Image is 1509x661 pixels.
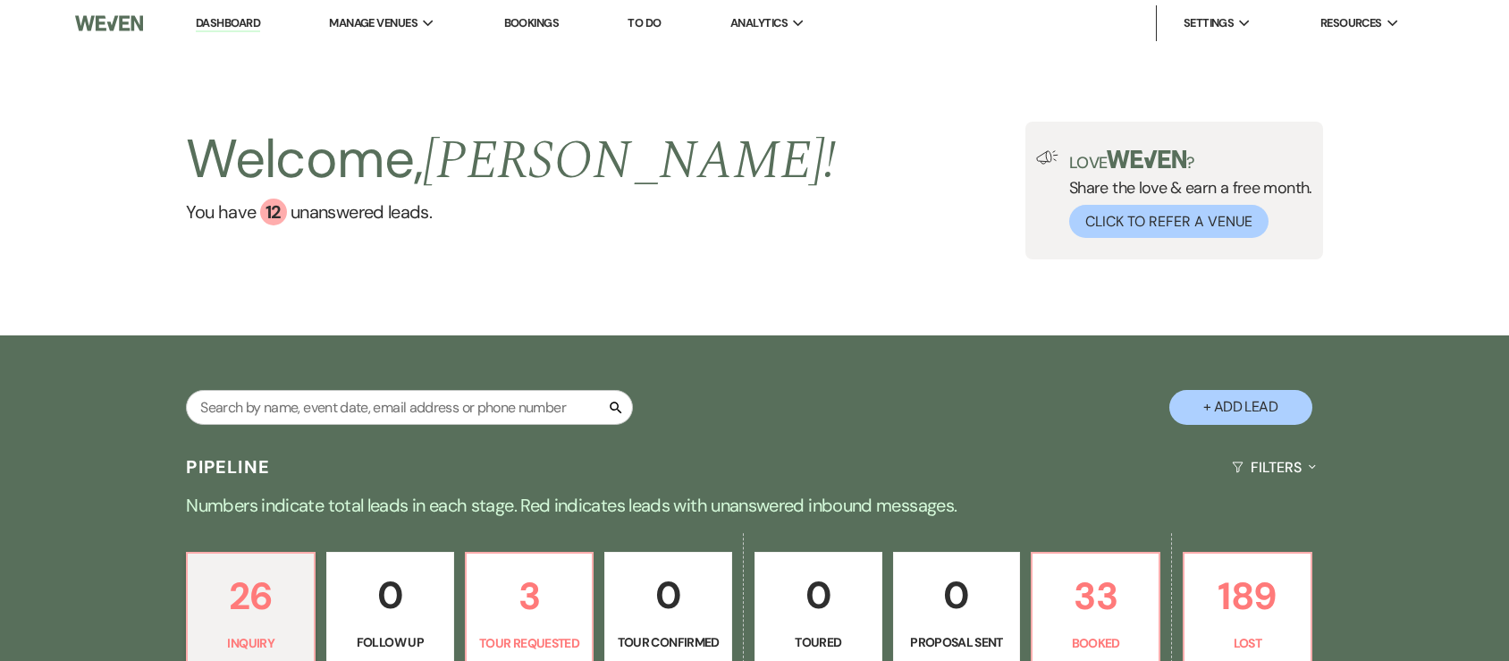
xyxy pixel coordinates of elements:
input: Search by name, event date, email address or phone number [186,390,633,425]
p: Tour Requested [477,633,582,653]
p: 0 [616,565,721,625]
p: Booked [1043,633,1148,653]
span: Analytics [730,14,788,32]
p: Numbers indicate total leads in each stage. Red indicates leads with unanswered inbound messages. [111,491,1398,520]
img: weven-logo-green.svg [1107,150,1186,168]
p: 0 [338,565,443,625]
button: + Add Lead [1169,390,1312,425]
a: Bookings [504,15,560,30]
p: Love ? [1069,150,1312,171]
h2: Welcome, [186,122,836,199]
p: Proposal Sent [905,632,1009,652]
h3: Pipeline [186,454,270,479]
a: You have 12 unanswered leads. [186,199,836,225]
p: 3 [477,566,582,626]
p: Tour Confirmed [616,632,721,652]
div: 12 [260,199,287,225]
p: 189 [1195,566,1300,626]
p: Toured [766,632,871,652]
p: 26 [198,566,303,626]
span: Manage Venues [329,14,417,32]
p: 0 [766,565,871,625]
img: loud-speaker-illustration.svg [1036,150,1058,165]
div: Share the love & earn a free month. [1058,150,1312,238]
button: Filters [1225,444,1322,491]
span: Resources [1320,14,1382,32]
a: Dashboard [196,15,260,32]
button: Click to Refer a Venue [1069,205,1269,238]
p: Lost [1195,633,1300,653]
p: 33 [1043,566,1148,626]
span: [PERSON_NAME] ! [423,120,836,202]
a: To Do [628,15,661,30]
span: Settings [1184,14,1235,32]
p: Inquiry [198,633,303,653]
img: Weven Logo [75,4,143,42]
p: 0 [905,565,1009,625]
p: Follow Up [338,632,443,652]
